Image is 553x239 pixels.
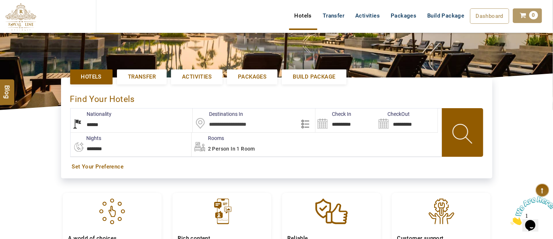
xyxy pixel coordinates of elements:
[208,146,255,152] span: 2 Person in 1 Room
[385,8,422,23] a: Packages
[182,73,212,81] span: Activities
[117,69,167,84] a: Transfer
[192,134,224,142] label: Rooms
[70,87,483,108] div: Find Your Hotels
[227,69,277,84] a: Packages
[422,8,470,23] a: Build Package
[3,3,48,32] img: Chat attention grabber
[70,69,113,84] a: Hotels
[72,163,481,171] a: Set Your Preference
[128,73,156,81] span: Transfer
[70,134,102,142] label: nights
[293,73,335,81] span: Build Package
[513,8,542,23] a: 0
[315,109,376,132] input: Search
[476,13,504,19] span: Dashboard
[350,8,385,23] a: Activities
[81,73,102,81] span: Hotels
[3,3,6,9] span: 1
[193,110,243,118] label: Destinations In
[376,109,438,132] input: Search
[529,11,538,19] span: 0
[171,69,223,84] a: Activities
[3,85,12,91] span: Blog
[315,110,351,118] label: Check In
[282,69,346,84] a: Build Package
[289,8,317,23] a: Hotels
[238,73,266,81] span: Packages
[5,3,36,31] img: The Royal Line Holidays
[71,110,112,118] label: Nationality
[508,193,553,228] iframe: chat widget
[317,8,350,23] a: Transfer
[376,110,410,118] label: CheckOut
